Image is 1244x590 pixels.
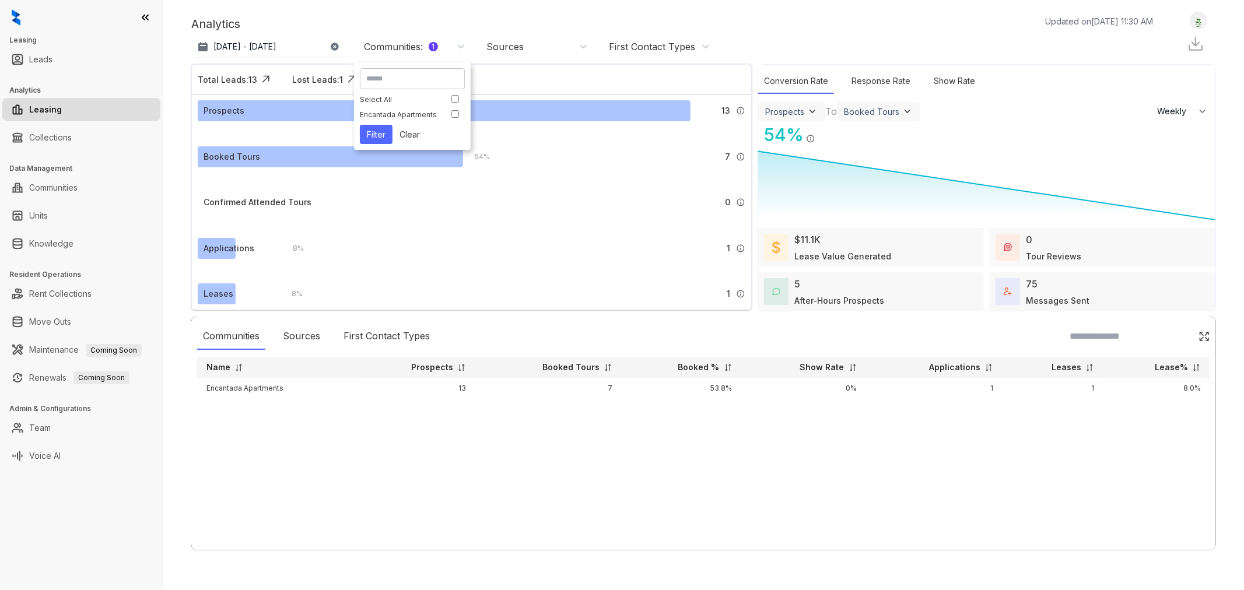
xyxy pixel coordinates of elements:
[800,361,844,373] p: Show Rate
[678,361,720,373] p: Booked %
[825,104,837,118] div: To
[29,98,62,121] a: Leasing
[9,269,163,280] h3: Resident Operations
[736,244,745,253] img: Info
[1026,294,1089,307] div: Messages Sent
[984,363,993,372] img: sorting
[736,289,745,298] img: Info
[1045,15,1153,27] p: Updated on [DATE] 11:30 AM
[9,163,163,174] h3: Data Management
[806,134,815,143] img: Info
[457,363,466,372] img: sorting
[1003,378,1103,399] td: 1
[360,125,393,144] button: Filter
[929,361,980,373] p: Applications
[292,73,343,86] div: Lost Leads: 1
[9,35,163,45] h3: Leasing
[204,196,311,209] div: Confirmed Attended Tours
[364,40,438,53] div: Communities :
[12,9,20,26] img: logo
[1174,331,1184,341] img: SearchIcon
[725,150,730,163] span: 7
[277,323,326,350] div: Sources
[411,361,453,373] p: Prospects
[486,40,524,53] div: Sources
[1026,250,1081,262] div: Tour Reviews
[794,250,891,262] div: Lease Value Generated
[234,363,243,372] img: sorting
[2,338,160,361] li: Maintenance
[742,378,867,399] td: 0%
[29,282,92,305] a: Rent Collections
[213,41,276,52] p: [DATE] - [DATE]
[282,242,304,255] div: 8 %
[475,378,621,399] td: 7
[1157,106,1193,117] span: Weekly
[29,366,129,389] a: RenewalsComing Soon
[1004,287,1012,296] img: TotalFum
[794,277,800,291] div: 5
[1103,378,1210,399] td: 8.0%
[2,48,160,71] li: Leads
[794,294,884,307] div: After-Hours Prospects
[844,107,899,117] div: Booked Tours
[355,378,475,399] td: 13
[343,71,360,88] img: Click Icon
[725,196,730,209] span: 0
[2,204,160,227] li: Units
[9,85,163,96] h3: Analytics
[73,371,129,384] span: Coming Soon
[622,378,742,399] td: 53.8%
[1150,101,1215,122] button: Weekly
[772,287,780,296] img: AfterHoursConversations
[542,361,600,373] p: Booked Tours
[815,124,833,141] img: Click Icon
[393,125,427,144] button: Clear
[727,242,730,255] span: 1
[257,71,275,88] img: Click Icon
[2,310,160,333] li: Move Outs
[727,287,730,300] span: 1
[724,363,733,372] img: sorting
[794,233,821,247] div: $11.1K
[2,366,160,389] li: Renewals
[29,444,61,468] a: Voice AI
[206,361,230,373] p: Name
[1199,331,1210,342] img: Click Icon
[2,416,160,440] li: Team
[191,15,240,33] p: Analytics
[736,198,745,207] img: Info
[29,416,51,440] a: Team
[736,152,745,161] img: Info
[1192,363,1201,372] img: sorting
[2,282,160,305] li: Rent Collections
[1187,35,1204,52] img: Download
[765,107,804,117] div: Prospects
[1004,243,1012,251] img: TourReviews
[29,176,78,199] a: Communities
[191,36,349,57] button: [DATE] - [DATE]
[204,150,260,163] div: Booked Tours
[197,378,355,399] td: Encantada Apartments
[198,73,257,86] div: Total Leads: 13
[280,287,303,300] div: 8 %
[429,42,438,51] div: 1
[1026,277,1038,291] div: 75
[29,126,72,149] a: Collections
[902,106,913,117] img: ViewFilterArrow
[463,150,490,163] div: 54 %
[9,403,163,414] h3: Admin & Configurations
[29,48,52,71] a: Leads
[1190,15,1207,27] img: UserAvatar
[29,204,48,227] a: Units
[721,104,730,117] span: 13
[1026,233,1032,247] div: 0
[1052,361,1081,373] p: Leases
[807,106,818,117] img: ViewFilterArrow
[2,126,160,149] li: Collections
[867,378,1003,399] td: 1
[29,232,73,255] a: Knowledge
[2,176,160,199] li: Communities
[2,232,160,255] li: Knowledge
[1085,363,1094,372] img: sorting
